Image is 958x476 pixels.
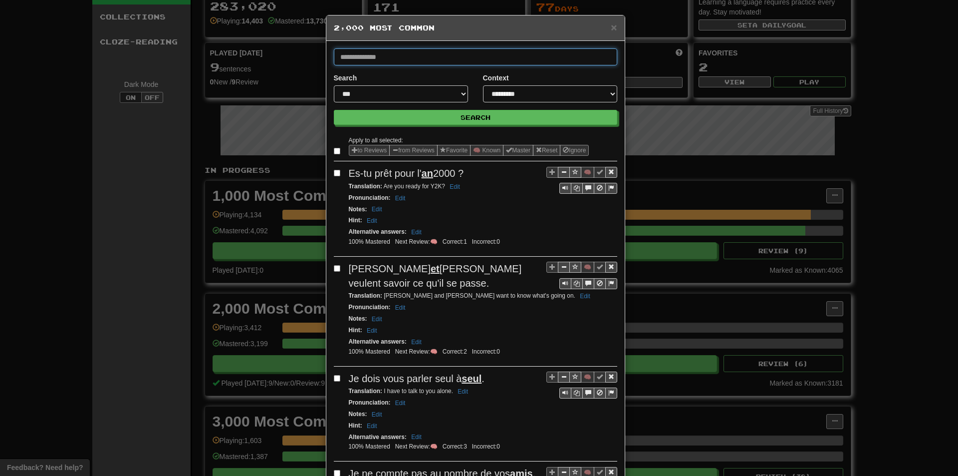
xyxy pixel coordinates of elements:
[408,432,425,443] button: Edit
[546,372,617,399] div: Sentence controls
[408,227,425,238] button: Edit
[369,204,385,215] button: Edit
[483,73,509,83] label: Context
[470,145,503,156] button: 🧠 Known
[393,238,440,246] li: Next Review: 🧠
[408,337,425,348] button: Edit
[349,263,522,289] span: [PERSON_NAME] [PERSON_NAME] veulent savoir ce qu'il se passe.
[349,422,362,429] strong: Hint :
[546,166,617,194] div: Sentence controls
[349,327,362,334] strong: Hint :
[392,398,409,409] button: Edit
[559,388,617,399] div: Sentence controls
[364,215,380,226] button: Edit
[349,304,391,311] strong: Pronunciation :
[581,167,594,178] button: 🧠
[364,421,380,432] button: Edit
[393,348,440,356] li: Next Review: 🧠
[422,168,433,179] u: an
[349,388,472,395] small: I have to talk to you alone.
[560,145,589,156] button: Ignore
[533,145,560,156] button: Reset
[440,238,470,246] li: Correct: 1
[349,292,593,299] small: [PERSON_NAME] and [PERSON_NAME] want to know what's going on.
[440,348,470,356] li: Correct: 2
[431,263,440,274] u: et
[349,434,407,441] strong: Alternative answers :
[349,183,463,190] small: Are you ready for Y2K?
[349,137,403,144] small: Apply to all selected:
[559,278,617,289] div: Sentence controls
[369,409,385,420] button: Edit
[334,73,357,83] label: Search
[346,443,393,451] li: 100% Mastered
[389,145,438,156] button: from Reviews
[349,145,589,156] div: Sentence options
[546,262,617,289] div: Sentence controls
[349,292,382,299] strong: Translation :
[462,373,481,384] u: seul
[369,314,385,325] button: Edit
[334,23,617,33] h5: 2,000 Most Common
[349,194,391,201] strong: Pronunciation :
[470,443,502,451] li: Incorrect: 0
[349,206,367,213] strong: Notes :
[364,325,380,336] button: Edit
[349,399,391,406] strong: Pronunciation :
[392,193,409,204] button: Edit
[470,348,502,356] li: Incorrect: 0
[440,443,470,451] li: Correct: 3
[611,22,617,32] button: Close
[503,145,533,156] button: Master
[349,315,367,322] strong: Notes :
[349,145,390,156] button: to Reviews
[346,348,393,356] li: 100% Mastered
[559,183,617,194] div: Sentence controls
[349,411,367,418] strong: Notes :
[470,238,502,246] li: Incorrect: 0
[611,21,617,33] span: ×
[393,443,440,451] li: Next Review: 🧠
[437,145,471,156] button: Favorite
[392,302,409,313] button: Edit
[447,181,463,192] button: Edit
[349,228,407,235] strong: Alternative answers :
[346,238,393,246] li: 100% Mastered
[349,168,464,179] span: Es-tu prêt pour l' 2000 ?
[577,291,593,302] button: Edit
[581,262,594,273] button: 🧠
[349,373,484,384] span: Je dois vous parler seul à .
[349,217,362,224] strong: Hint :
[349,388,382,395] strong: Translation :
[349,338,407,345] strong: Alternative answers :
[334,110,617,125] button: Search
[349,183,382,190] strong: Translation :
[455,386,471,397] button: Edit
[581,372,594,383] button: 🧠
